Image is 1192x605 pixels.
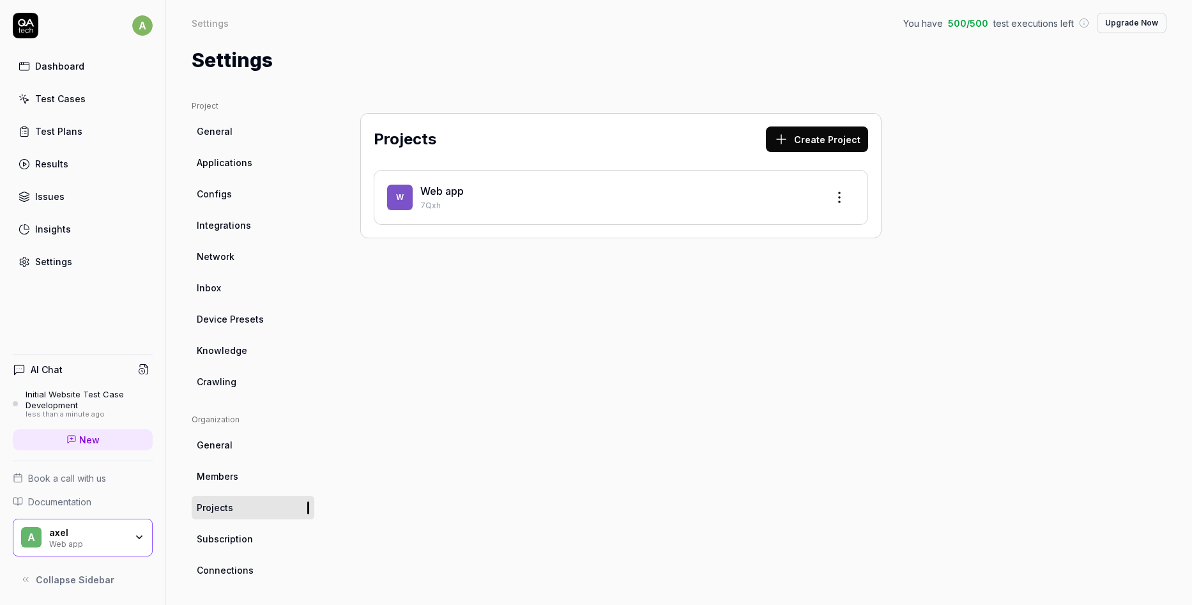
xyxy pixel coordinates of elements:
div: Initial Website Test Case Development [26,389,153,410]
div: less than a minute ago [26,410,153,419]
div: Insights [35,222,71,236]
span: Knowledge [197,344,247,357]
a: Projects [192,496,314,519]
a: Members [192,464,314,488]
button: Collapse Sidebar [13,567,153,592]
div: Project [192,100,314,112]
span: W [387,185,413,210]
span: Applications [197,156,252,169]
div: Organization [192,414,314,425]
div: Dashboard [35,59,84,73]
a: New [13,429,153,450]
a: General [192,433,314,457]
span: Members [197,470,238,483]
span: General [197,438,233,452]
span: 500 / 500 [948,17,988,30]
button: aaxelWeb app [13,519,153,557]
a: Test Cases [13,86,153,111]
span: Integrations [197,218,251,232]
button: Create Project [766,126,868,152]
a: Initial Website Test Case Developmentless than a minute ago [13,389,153,418]
button: a [132,13,153,38]
span: Documentation [28,495,91,509]
a: Insights [13,217,153,241]
button: Upgrade Now [1097,13,1166,33]
span: a [21,527,42,548]
a: Documentation [13,495,153,509]
a: Results [13,151,153,176]
span: a [132,15,153,36]
span: Subscription [197,532,253,546]
a: Book a call with us [13,471,153,485]
span: You have [903,17,943,30]
span: test executions left [993,17,1074,30]
span: Crawling [197,375,236,388]
span: Network [197,250,234,263]
div: Test Plans [35,125,82,138]
a: Subscription [192,527,314,551]
span: Connections [197,563,254,577]
h4: AI Chat [31,363,63,376]
a: Configs [192,182,314,206]
a: Device Presets [192,307,314,331]
span: Device Presets [197,312,264,326]
span: Inbox [197,281,221,295]
a: Network [192,245,314,268]
p: 7Qxh [420,200,816,211]
a: Web app [420,185,464,197]
span: Configs [197,187,232,201]
a: Inbox [192,276,314,300]
a: Dashboard [13,54,153,79]
div: Issues [35,190,65,203]
a: Integrations [192,213,314,237]
div: Web app [49,538,126,548]
span: New [79,433,100,447]
div: Results [35,157,68,171]
a: Test Plans [13,119,153,144]
a: Crawling [192,370,314,394]
div: Test Cases [35,92,86,105]
h2: Projects [374,128,436,151]
div: Settings [35,255,72,268]
a: Issues [13,184,153,209]
a: Applications [192,151,314,174]
span: Projects [197,501,233,514]
a: Knowledge [192,339,314,362]
div: Settings [192,17,229,29]
span: Collapse Sidebar [36,573,114,586]
a: Connections [192,558,314,582]
a: Settings [13,249,153,274]
div: axel [49,527,126,539]
h1: Settings [192,46,273,75]
span: General [197,125,233,138]
a: General [192,119,314,143]
span: Book a call with us [28,471,106,485]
